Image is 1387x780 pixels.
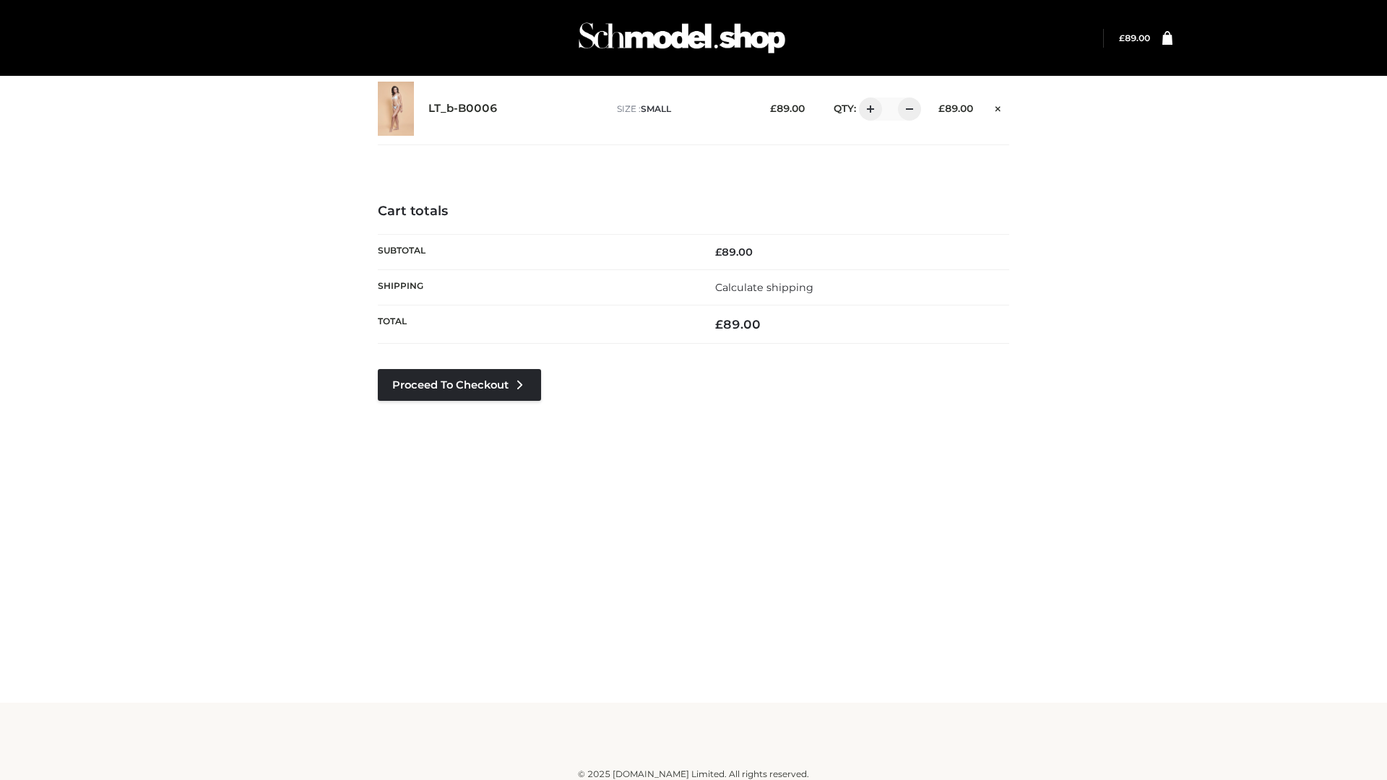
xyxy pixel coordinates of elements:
th: Total [378,305,693,344]
span: £ [715,317,723,331]
bdi: 89.00 [715,246,753,259]
span: £ [715,246,722,259]
a: Proceed to Checkout [378,369,541,401]
bdi: 89.00 [770,103,805,114]
span: £ [938,103,945,114]
bdi: 89.00 [938,103,973,114]
a: LT_b-B0006 [428,102,498,116]
span: £ [770,103,777,114]
a: £89.00 [1119,32,1150,43]
h4: Cart totals [378,204,1009,220]
bdi: 89.00 [715,317,761,331]
span: £ [1119,32,1125,43]
div: QTY: [819,97,916,121]
span: SMALL [641,103,671,114]
th: Subtotal [378,234,693,269]
a: Calculate shipping [715,281,813,294]
p: size : [617,103,748,116]
img: Schmodel Admin 964 [574,9,790,66]
th: Shipping [378,269,693,305]
a: Remove this item [988,97,1009,116]
bdi: 89.00 [1119,32,1150,43]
